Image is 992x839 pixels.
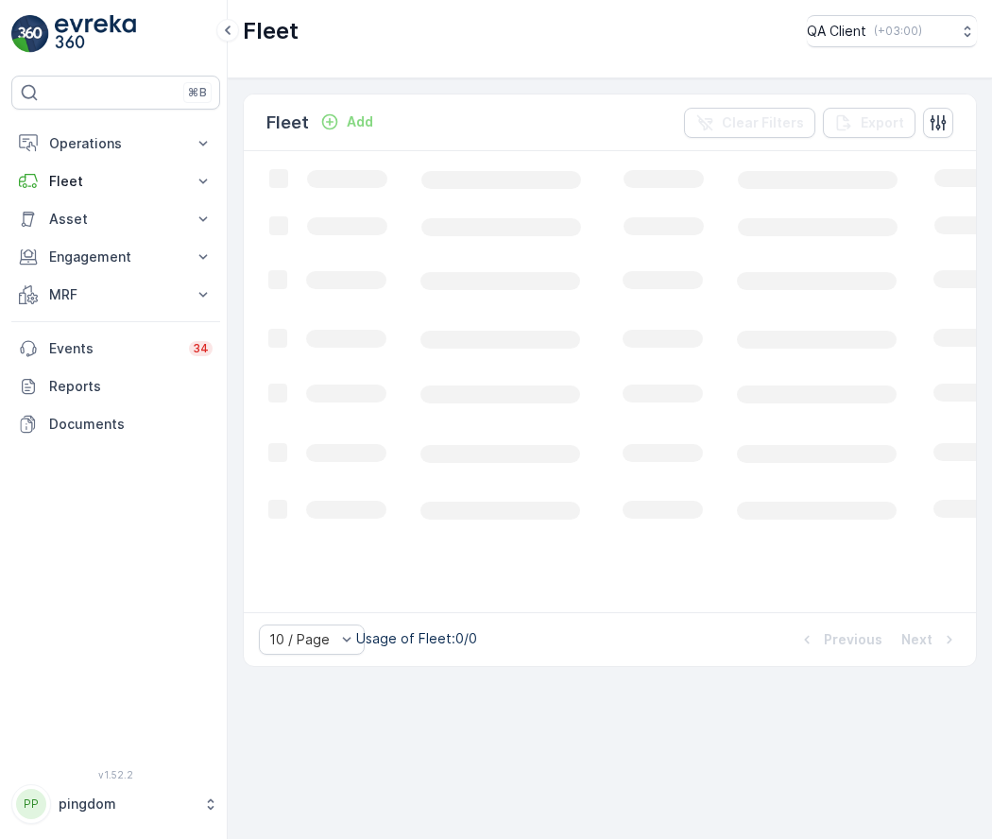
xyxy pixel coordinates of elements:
[823,108,915,138] button: Export
[16,789,46,819] div: PP
[193,341,209,356] p: 34
[49,285,182,304] p: MRF
[795,628,884,651] button: Previous
[11,163,220,200] button: Fleet
[899,628,961,651] button: Next
[684,108,815,138] button: Clear Filters
[861,113,904,132] p: Export
[11,405,220,443] a: Documents
[59,795,194,813] p: pingdom
[11,238,220,276] button: Engagement
[11,125,220,163] button: Operations
[11,784,220,824] button: PPpingdom
[347,112,373,131] p: Add
[874,24,922,39] p: ( +03:00 )
[243,16,299,46] p: Fleet
[807,15,977,47] button: QA Client(+03:00)
[11,368,220,405] a: Reports
[313,111,381,133] button: Add
[49,210,182,229] p: Asset
[11,769,220,780] span: v 1.52.2
[49,134,182,153] p: Operations
[807,22,866,41] p: QA Client
[722,113,804,132] p: Clear Filters
[49,248,182,266] p: Engagement
[49,172,182,191] p: Fleet
[55,15,136,53] img: logo_light-DOdMpM7g.png
[11,330,220,368] a: Events34
[901,630,932,649] p: Next
[356,629,477,648] p: Usage of Fleet : 0/0
[266,110,309,136] p: Fleet
[49,415,213,434] p: Documents
[49,377,213,396] p: Reports
[11,15,49,53] img: logo
[11,200,220,238] button: Asset
[49,339,178,358] p: Events
[188,85,207,100] p: ⌘B
[11,276,220,314] button: MRF
[824,630,882,649] p: Previous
